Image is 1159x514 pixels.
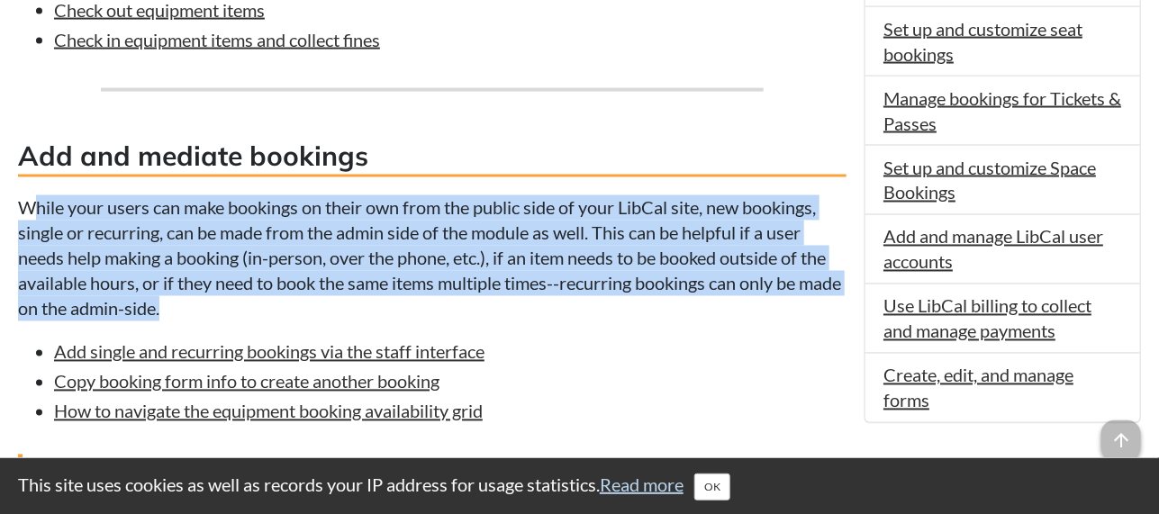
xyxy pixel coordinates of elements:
h4: Mediate equipment bookings [18,455,847,486]
a: Check in equipment items and collect fines [54,29,380,50]
a: Add and manage LibCal user accounts [883,226,1103,273]
p: While your users can make bookings on their own from the public side of your LibCal site, new boo... [18,195,847,321]
a: Add single and recurring bookings via the staff interface [54,341,484,363]
a: Copy booking form info to create another booking [54,371,439,392]
a: arrow_upward [1101,422,1141,444]
a: Set up and customize seat bookings [883,18,1082,65]
a: Read more [600,473,684,495]
a: Manage bookings for Tickets & Passes [883,87,1121,134]
h3: Add and mediate bookings [18,137,847,177]
span: arrow_upward [1101,420,1141,460]
a: How to navigate the equipment booking availability grid [54,401,483,422]
button: Close [694,473,730,500]
a: Use LibCal billing to collect and manage payments [883,295,1091,342]
a: Set up and customize Space Bookings [883,157,1096,203]
a: Create, edit, and manage forms [883,365,1073,411]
